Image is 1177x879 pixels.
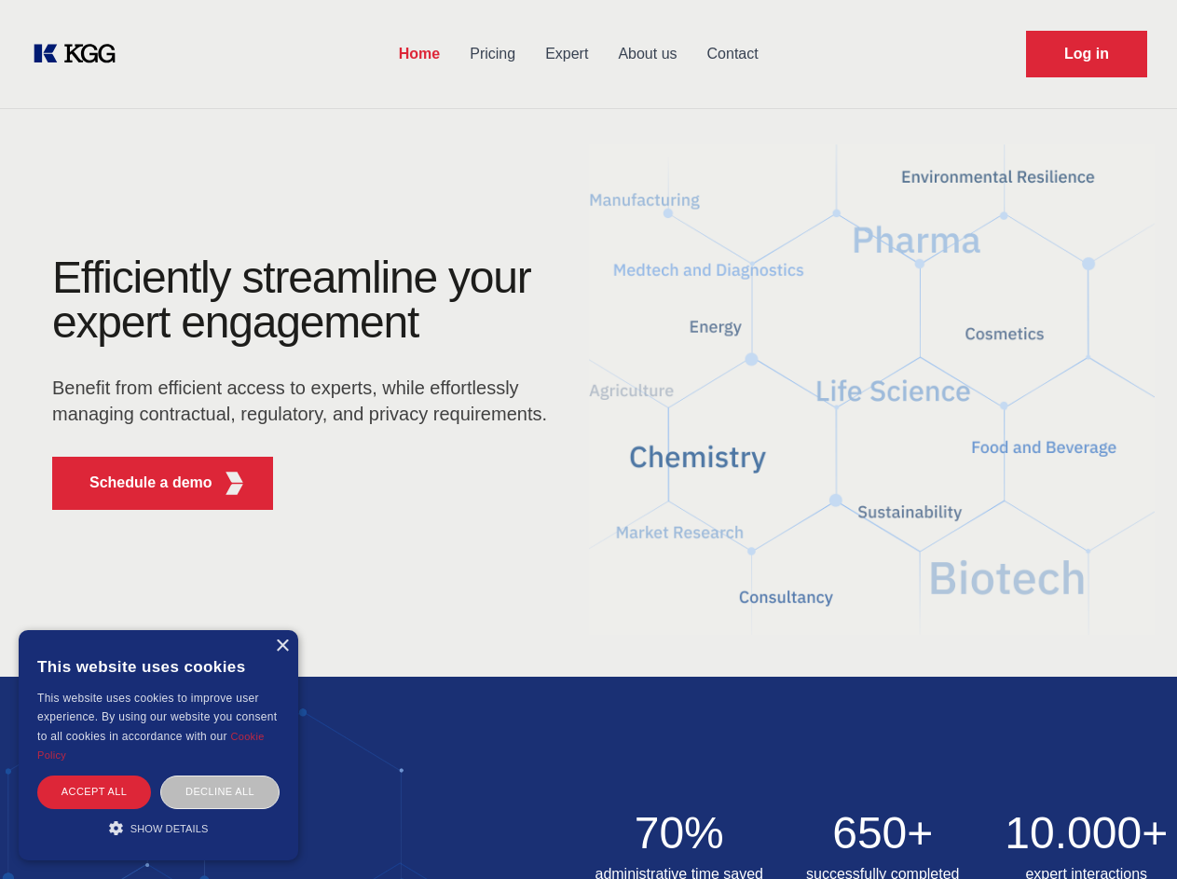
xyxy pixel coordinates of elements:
a: Pricing [455,30,530,78]
h2: 650+ [792,811,974,856]
a: Cookie Policy [37,731,265,761]
div: Accept all [37,776,151,808]
a: About us [603,30,691,78]
div: Decline all [160,776,280,808]
span: This website uses cookies to improve user experience. By using our website you consent to all coo... [37,692,277,743]
img: KGG Fifth Element RED [589,121,1156,658]
button: Schedule a demoKGG Fifth Element RED [52,457,273,510]
p: Schedule a demo [89,472,212,494]
h2: 70% [589,811,771,856]
a: Home [384,30,455,78]
h1: Efficiently streamline your expert engagement [52,255,559,345]
p: Benefit from efficient access to experts, while effortlessly managing contractual, regulatory, an... [52,375,559,427]
img: KGG Fifth Element RED [223,472,246,495]
a: KOL Knowledge Platform: Talk to Key External Experts (KEE) [30,39,130,69]
a: Contact [692,30,773,78]
a: Request Demo [1026,31,1147,77]
div: Show details [37,818,280,837]
div: Close [275,639,289,653]
a: Expert [530,30,603,78]
span: Show details [130,823,209,834]
iframe: Chat Widget [1084,790,1177,879]
div: This website uses cookies [37,644,280,689]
